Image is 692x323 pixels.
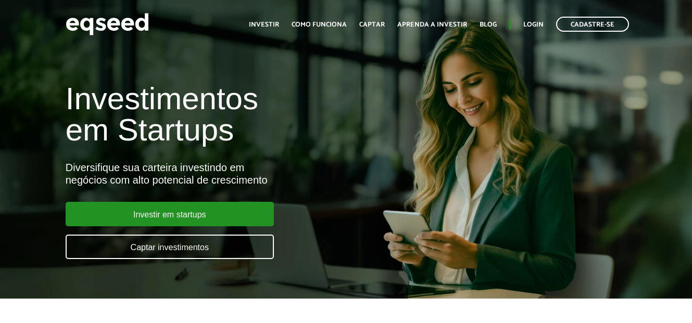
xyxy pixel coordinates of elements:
[556,17,629,32] a: Cadastre-se
[66,235,274,259] a: Captar investimentos
[359,21,385,28] a: Captar
[66,202,274,226] a: Investir em startups
[292,21,347,28] a: Como funciona
[66,10,149,38] img: EqSeed
[480,21,497,28] a: Blog
[523,21,544,28] a: Login
[249,21,279,28] a: Investir
[66,83,396,146] h1: Investimentos em Startups
[66,161,396,186] div: Diversifique sua carteira investindo em negócios com alto potencial de crescimento
[397,21,467,28] a: Aprenda a investir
